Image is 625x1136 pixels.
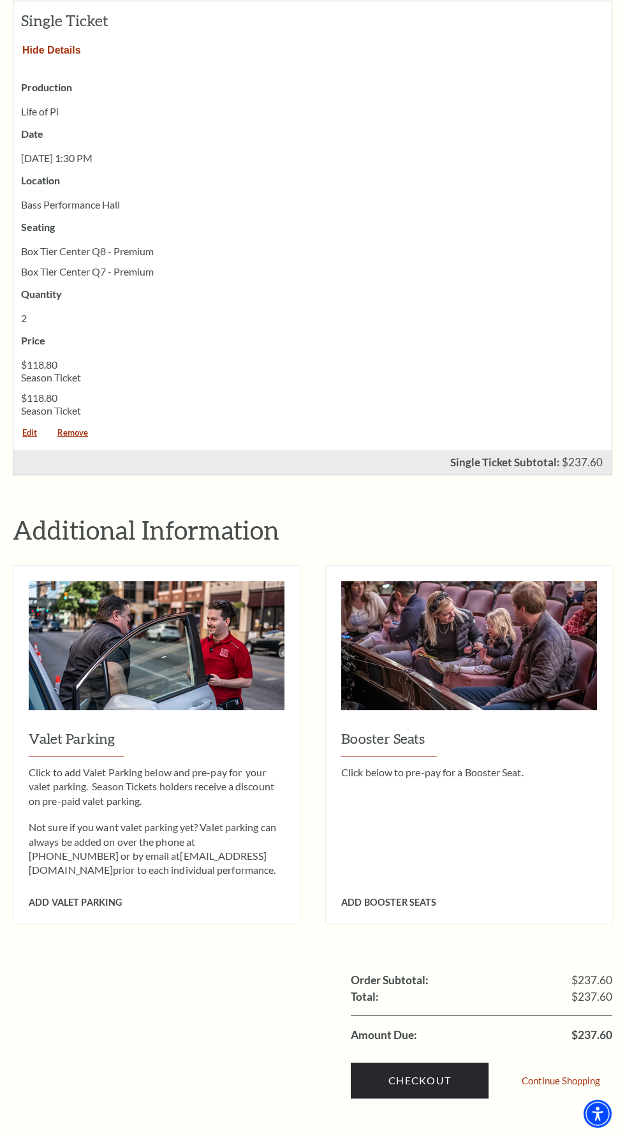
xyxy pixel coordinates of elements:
span: Add Booster Seats [341,897,436,908]
p: Not sure if you want valet parking yet? Valet parking can always be added on over the phone at [P... [29,820,284,878]
h3: Price [13,332,612,358]
h3: Date [13,126,612,152]
span: $237.60 [571,975,612,986]
span: $118.80 Season Ticket [21,358,81,383]
label: Amount Due: [351,1029,417,1041]
span: $237.60 [571,991,612,1003]
h3: Booster Seats [341,729,597,756]
label: Total: [351,991,379,1003]
span: $237.60 [562,455,603,469]
a: Edit [13,429,46,446]
a: Checkout [351,1063,489,1098]
h2: Additional Information [13,513,612,546]
h3: Production [13,79,612,105]
p: Click to add Valet Parking below and pre-pay for your valet parking. Season Tickets holders recei... [29,765,284,808]
div: [DATE] 1:30 PM [13,152,612,172]
span: Bass Performance Hall [21,198,120,210]
label: Order Subtotal: [351,975,429,986]
div: Accessibility Menu [584,1100,612,1128]
h3: Quantity [13,286,612,312]
p: Box Tier Center Q7 - Premium [21,265,604,278]
p: Click below to pre-pay for a Booster Seat. [341,765,597,779]
span: $237.60 [571,1029,612,1041]
a: Continue Shopping [522,1076,600,1086]
div: Life of Pi [13,105,612,126]
span: Add Valet Parking [29,897,122,908]
h2: Single Ticket [21,12,147,29]
p: 2 [21,312,604,325]
button: Hide Details [13,40,90,56]
span: $118.80 Season Ticket [21,392,81,417]
h3: Location [13,172,612,198]
p: Box Tier Center Q8 - Premium [21,245,604,258]
h3: Valet Parking [29,729,284,756]
a: Remove [48,429,97,446]
h3: Seating [13,219,612,245]
p: Single Ticket Subtotal: [450,457,560,468]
